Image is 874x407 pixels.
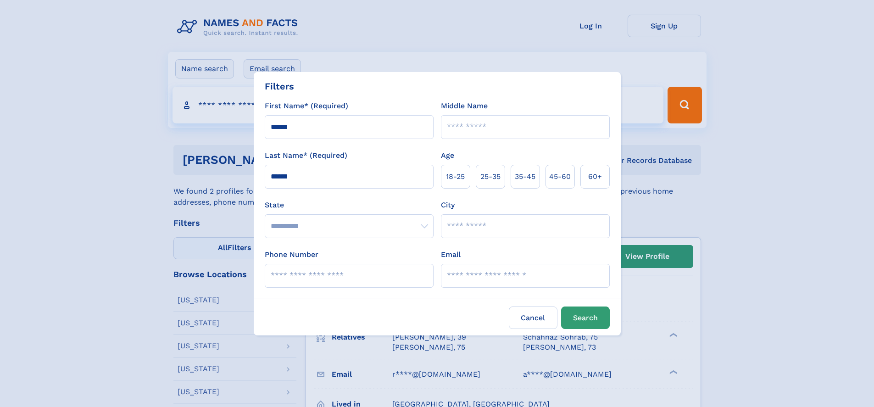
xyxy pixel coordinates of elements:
label: Age [441,150,454,161]
label: Cancel [509,307,557,329]
div: Filters [265,79,294,93]
label: Last Name* (Required) [265,150,347,161]
span: 25‑35 [480,171,501,182]
label: Email [441,249,461,260]
span: 35‑45 [515,171,535,182]
label: Phone Number [265,249,318,260]
label: City [441,200,455,211]
span: 18‑25 [446,171,465,182]
label: State [265,200,434,211]
label: First Name* (Required) [265,100,348,112]
button: Search [561,307,610,329]
span: 45‑60 [549,171,571,182]
span: 60+ [588,171,602,182]
label: Middle Name [441,100,488,112]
